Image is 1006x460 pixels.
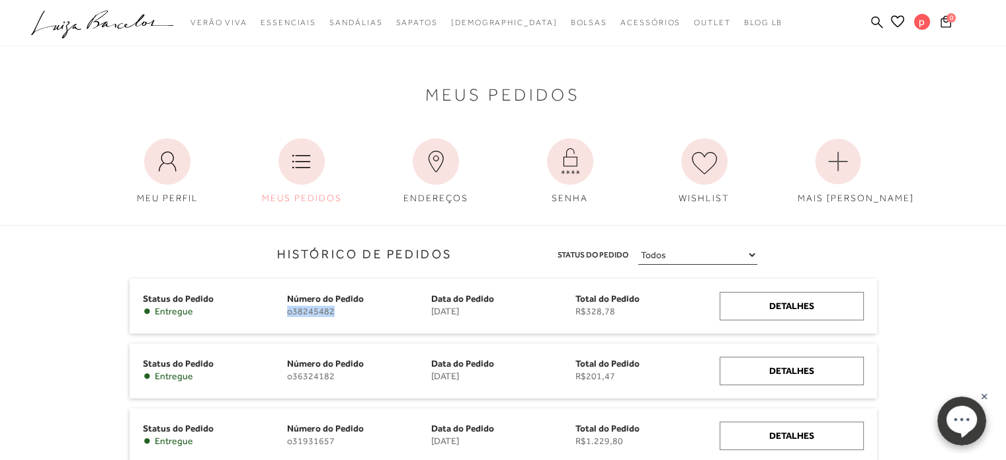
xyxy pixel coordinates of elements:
[155,436,193,447] span: Entregue
[451,18,558,27] span: [DEMOGRAPHIC_DATA]
[575,423,640,434] span: Total do Pedido
[575,358,640,369] span: Total do Pedido
[431,306,575,317] span: [DATE]
[425,88,581,102] span: Meus Pedidos
[431,358,494,369] span: Data do Pedido
[914,14,930,30] span: p
[287,358,364,369] span: Número do Pedido
[385,132,487,212] a: ENDEREÇOS
[451,11,558,35] a: noSubCategoriesText
[143,293,214,304] span: Status do Pedido
[946,13,956,23] span: 0
[519,132,621,212] a: SENHA
[431,436,575,447] span: [DATE]
[431,293,494,304] span: Data do Pedido
[575,306,720,317] span: R$328,78
[10,246,452,263] h3: Histórico de Pedidos
[937,15,955,32] button: 0
[396,18,437,27] span: Sapatos
[694,11,731,35] a: categoryNavScreenReaderText
[575,293,640,304] span: Total do Pedido
[143,358,214,369] span: Status do Pedido
[720,357,864,385] a: Detalhes
[329,18,382,27] span: Sandálias
[287,306,431,317] span: o38245482
[329,11,382,35] a: categoryNavScreenReaderText
[261,18,316,27] span: Essenciais
[143,423,214,434] span: Status do Pedido
[744,11,782,35] a: BLOG LB
[287,371,431,382] span: o36324182
[403,193,468,203] span: ENDEREÇOS
[575,436,720,447] span: R$1.229,80
[143,306,151,317] span: •
[251,132,353,212] a: MEUS PEDIDOS
[287,293,364,304] span: Número do Pedido
[155,306,193,317] span: Entregue
[137,193,198,203] span: MEU PERFIL
[155,371,193,382] span: Entregue
[653,132,755,212] a: WISHLIST
[262,193,342,203] span: MEUS PEDIDOS
[431,371,575,382] span: [DATE]
[552,193,588,203] span: SENHA
[694,18,731,27] span: Outlet
[287,423,364,434] span: Número do Pedido
[570,11,607,35] a: categoryNavScreenReaderText
[143,371,151,382] span: •
[720,422,864,450] a: Detalhes
[908,13,937,34] button: p
[558,248,628,262] span: Status do Pedido
[261,11,316,35] a: categoryNavScreenReaderText
[679,193,730,203] span: WISHLIST
[287,436,431,447] span: o31931657
[116,132,218,212] a: MEU PERFIL
[744,18,782,27] span: BLOG LB
[797,193,913,203] span: MAIS [PERSON_NAME]
[575,371,720,382] span: R$201,47
[720,292,864,320] a: Detalhes
[431,423,494,434] span: Data do Pedido
[570,18,607,27] span: Bolsas
[787,132,889,212] a: MAIS [PERSON_NAME]
[396,11,437,35] a: categoryNavScreenReaderText
[620,18,681,27] span: Acessórios
[190,18,247,27] span: Verão Viva
[620,11,681,35] a: categoryNavScreenReaderText
[143,436,151,447] span: •
[190,11,247,35] a: categoryNavScreenReaderText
